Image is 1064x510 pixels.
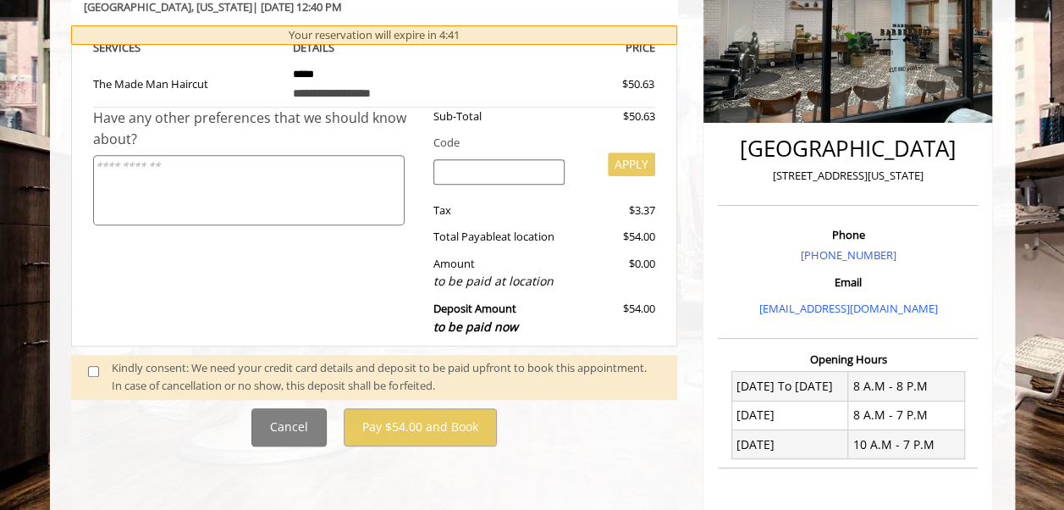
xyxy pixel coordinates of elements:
span: at location [501,229,554,244]
div: to be paid at location [433,272,565,291]
td: The Made Man Haircut [93,58,281,108]
td: 8 A.M - 8 P.M [848,372,965,401]
a: [EMAIL_ADDRESS][DOMAIN_NAME] [758,301,937,316]
td: 8 A.M - 7 P.M [848,401,965,430]
a: [PHONE_NUMBER] [800,247,896,263]
button: Cancel [251,408,327,446]
td: [DATE] [731,401,848,430]
div: $50.63 [561,75,654,93]
div: Kindly consent: We need your credit card details and deposit to be paid upfront to book this appo... [112,359,660,395]
div: Tax [421,202,577,219]
div: Amount [421,255,577,291]
td: [DATE] [731,430,848,459]
div: $3.37 [577,202,655,219]
div: $54.00 [577,228,655,246]
th: PRICE [468,38,656,58]
td: 10 A.M - 7 P.M [848,430,965,459]
button: Pay $54.00 and Book [344,408,497,446]
th: DETAILS [280,38,468,58]
div: Total Payable [421,228,577,246]
div: $0.00 [577,255,655,291]
div: Have any other preferences that we should know about? [93,108,422,151]
th: SERVICE [93,38,281,58]
h3: Opening Hours [718,353,978,365]
h2: [GEOGRAPHIC_DATA] [722,136,973,161]
p: [STREET_ADDRESS][US_STATE] [722,167,973,185]
div: $54.00 [577,300,655,336]
div: Your reservation will expire in 4:41 [71,25,678,45]
span: S [135,40,141,55]
button: APPLY [608,152,655,176]
span: to be paid now [433,319,518,335]
h3: Phone [722,229,973,241]
b: Deposit Amount [433,301,518,335]
td: [DATE] To [DATE] [731,372,848,401]
div: Sub-Total [421,108,577,125]
div: Code [421,134,655,152]
h3: Email [722,276,973,288]
div: $50.63 [577,108,655,125]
